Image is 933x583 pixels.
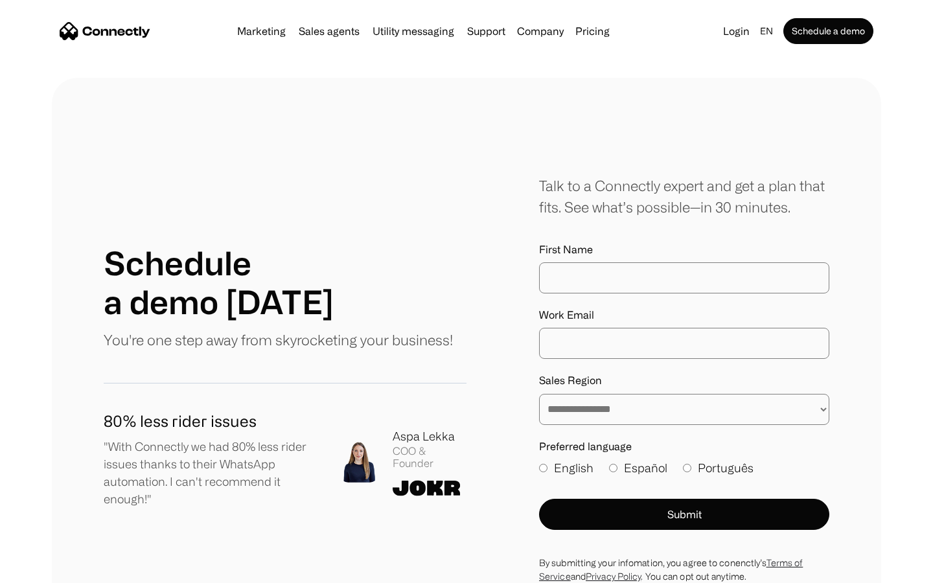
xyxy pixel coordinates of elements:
input: Português [683,464,691,472]
h1: Schedule a demo [DATE] [104,244,334,321]
div: By submitting your infomation, you agree to conenctly’s and . You can opt out anytime. [539,556,829,583]
label: Español [609,459,667,477]
div: Company [517,22,564,40]
label: Preferred language [539,440,829,453]
label: Work Email [539,309,829,321]
p: You're one step away from skyrocketing your business! [104,329,453,350]
a: Support [462,26,511,36]
a: Terms of Service [539,558,803,581]
a: Utility messaging [367,26,459,36]
div: en [760,22,773,40]
p: "With Connectly we had 80% less rider issues thanks to their WhatsApp automation. I can't recomme... [104,438,317,508]
input: Español [609,464,617,472]
label: Sales Region [539,374,829,387]
a: Marketing [232,26,291,36]
a: Privacy Policy [586,571,641,581]
aside: Language selected: English [13,559,78,578]
div: Aspa Lekka [393,428,466,445]
input: English [539,464,547,472]
button: Submit [539,499,829,530]
label: Português [683,459,754,477]
a: Pricing [570,26,615,36]
div: Talk to a Connectly expert and get a plan that fits. See what’s possible—in 30 minutes. [539,175,829,218]
div: COO & Founder [393,445,466,470]
h1: 80% less rider issues [104,409,317,433]
a: Sales agents [294,26,365,36]
ul: Language list [26,560,78,578]
label: English [539,459,593,477]
a: Schedule a demo [783,18,873,44]
label: First Name [539,244,829,256]
a: Login [718,22,755,40]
